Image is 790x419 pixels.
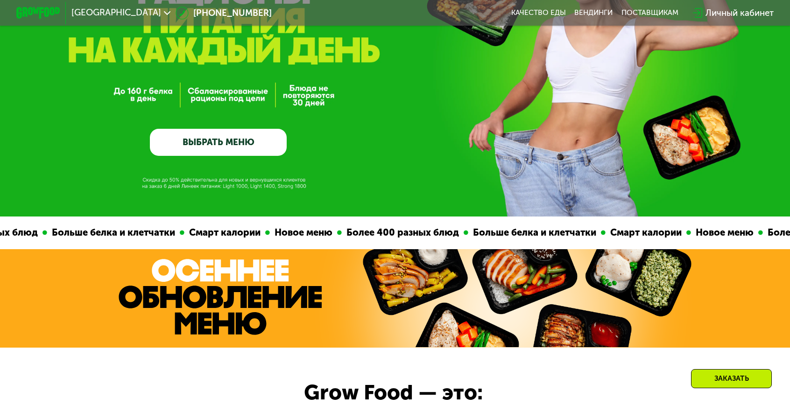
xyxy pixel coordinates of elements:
div: Новое меню [238,225,305,240]
a: Качество еды [511,8,566,17]
div: Смарт калории [574,225,655,240]
span: [GEOGRAPHIC_DATA] [71,8,161,17]
div: Более 400 разных блюд [310,225,432,240]
a: Вендинги [574,8,613,17]
div: Смарт калории [153,225,233,240]
div: Заказать [691,369,772,388]
div: поставщикам [621,8,678,17]
div: Grow Food — это: [304,377,513,409]
a: ВЫБРАТЬ МЕНЮ [150,129,287,156]
div: Больше белка и клетчатки [15,225,148,240]
div: Больше белка и клетчатки [437,225,569,240]
div: Новое меню [659,225,727,240]
div: Личный кабинет [705,7,774,20]
a: [PHONE_NUMBER] [176,7,272,20]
